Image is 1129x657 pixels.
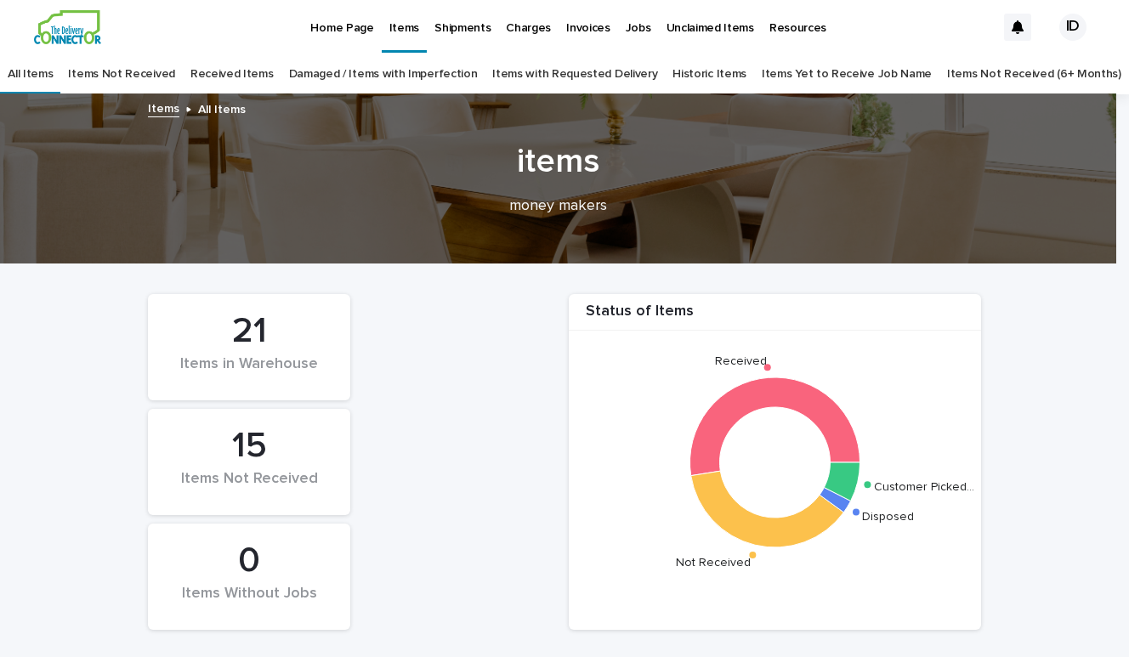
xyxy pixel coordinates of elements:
h1: items [142,141,975,182]
a: Damaged / Items with Imperfection [289,54,478,94]
div: Items Without Jobs [177,585,321,620]
a: Items Not Received (6+ Months) [947,54,1121,94]
text: Disposed [862,510,914,522]
text: Received [715,355,767,367]
a: Items Yet to Receive Job Name [762,54,932,94]
a: Items [148,98,179,117]
a: Items with Requested Delivery [492,54,657,94]
a: Received Items [190,54,274,94]
div: 21 [177,310,321,353]
div: Status of Items [569,303,981,331]
text: Customer Picked… [874,481,974,493]
div: ID [1059,14,1086,41]
div: 0 [177,540,321,582]
text: Not Received [676,556,751,568]
p: money makers [218,197,899,216]
div: Items in Warehouse [177,355,321,391]
a: Historic Items [672,54,746,94]
div: 15 [177,425,321,467]
a: All Items [8,54,53,94]
a: Items Not Received [68,54,174,94]
p: All Items [198,99,246,117]
img: aCWQmA6OSGG0Kwt8cj3c [34,10,101,44]
div: Items Not Received [177,470,321,506]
